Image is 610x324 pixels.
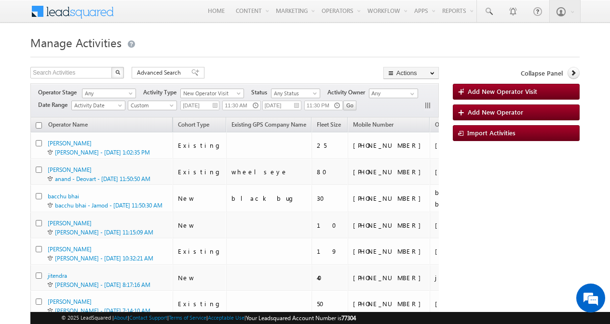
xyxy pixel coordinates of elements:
td: black bug [226,185,312,212]
span: Your Leadsquared Account Number is [246,314,356,322]
a: anand - Deovart - [DATE] 11:50:50 AM [55,175,150,182]
span: Operator Name [435,121,474,128]
td: 50 [312,291,348,317]
a: jitendra [48,272,67,279]
td: 10 [312,212,348,239]
span: Date Range [38,101,71,109]
div: [PHONE_NUMBER] [353,141,426,150]
span: Any [82,89,133,98]
span: Operator Stage [38,88,81,97]
td: Existing [173,159,226,185]
td: [PERSON_NAME] [430,212,502,239]
div: [PHONE_NUMBER] [353,273,426,282]
td: 40 [312,265,348,291]
a: Show All Items [405,89,417,99]
td: 80 [312,159,348,185]
a: Activity Date [71,101,125,110]
a: [PERSON_NAME] - [DATE] 1:02:35 PM [55,149,150,156]
a: Contact Support [129,314,167,321]
span: New Operator Visit [181,89,239,98]
a: Any Status [271,89,320,98]
td: [PERSON_NAME] [430,132,502,159]
span: Activity Type [143,88,180,97]
button: Actions [383,67,439,79]
a: [PERSON_NAME] [48,246,92,253]
span: © 2025 LeadSquared | | | | | [61,313,356,323]
td: [PERSON_NAME] [430,238,502,265]
span: Add New Operator Visit [468,87,537,95]
span: Custom [128,101,174,110]
a: [PERSON_NAME] - [DATE] 11:15:09 AM [55,229,153,236]
span: Collapse Panel [521,69,563,78]
a: [PERSON_NAME] - [DATE] 7:14:10 AM [55,307,150,314]
a: [PERSON_NAME] [48,298,92,305]
span: Add New Operator [468,108,523,116]
td: New [173,185,226,212]
span: Cohort Type [178,121,209,128]
td: Existing [173,291,226,317]
span: Activity Date [72,101,122,110]
span: Existing GPS Company Name [231,121,306,128]
a: bacchu bhai [48,193,79,200]
td: wheelseye [226,159,312,185]
span: Fleet Size [317,121,341,128]
a: bacchu bhai - Jamod - [DATE] 11:50:30 AM [55,202,163,209]
a: New Operator Visit [180,89,244,98]
td: 19 [312,238,348,265]
td: bacchu bhai [430,185,502,212]
div: [PHONE_NUMBER] [353,221,426,230]
span: Advanced Search [137,68,184,77]
a: Acceptable Use [208,314,244,321]
a: [PERSON_NAME] [48,220,92,227]
a: [PERSON_NAME] [48,140,92,147]
input: Go [343,101,356,110]
a: [PERSON_NAME] - [DATE] 10:32:21 AM [55,255,153,262]
span: 77304 [341,314,356,322]
td: Existing [173,238,226,265]
span: Activity Owner [327,88,369,97]
div: [PHONE_NUMBER] [353,247,426,256]
a: Custom [128,101,177,110]
span: Status [251,88,271,97]
span: Operator Name [43,119,93,132]
a: Any [82,89,136,98]
td: jitendra [430,265,502,291]
div: [PHONE_NUMBER] [353,168,426,176]
a: [PERSON_NAME] [48,166,92,173]
a: Terms of Service [169,314,206,321]
div: [PHONE_NUMBER] [353,194,426,203]
a: [PERSON_NAME] - [DATE] 8:17:16 AM [55,281,150,288]
td: New [173,265,226,291]
img: Search [115,70,120,75]
span: Manage Activities [30,35,122,50]
span: Mobile Number [353,121,393,128]
td: New [173,212,226,239]
input: Check all records [36,122,42,129]
input: Type to Search [369,89,418,98]
div: [PHONE_NUMBER] [353,299,426,308]
td: Existing [173,132,226,159]
td: 25 [312,132,348,159]
td: [PERSON_NAME] [430,159,502,185]
a: About [114,314,128,321]
span: Any Status [271,89,317,98]
td: 30 [312,185,348,212]
span: Import Activities [467,129,515,137]
td: [PERSON_NAME] [430,291,502,317]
